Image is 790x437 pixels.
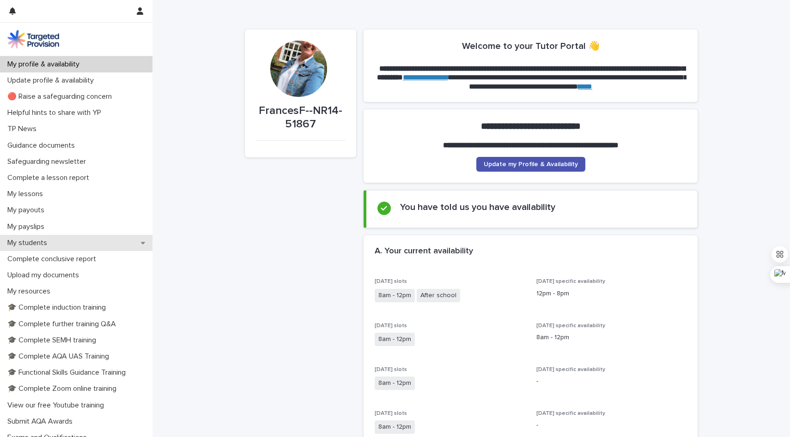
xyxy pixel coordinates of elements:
p: 🎓 Complete AQA UAS Training [4,352,116,361]
p: My resources [4,287,58,296]
p: 12pm - 8pm [536,289,687,299]
p: Complete a lesson report [4,174,97,182]
p: - [536,420,687,430]
p: Submit AQA Awards [4,417,80,426]
span: [DATE] slots [375,411,407,416]
p: My lessons [4,190,50,198]
p: 🎓 Complete Zoom online training [4,384,124,393]
p: 🎓 Complete SEMH training [4,336,103,345]
p: FrancesF--NR14-51867 [256,104,345,131]
p: TP News [4,125,44,133]
p: My students [4,239,55,247]
p: 🔴 Raise a safeguarding concern [4,92,119,101]
span: 8am - 12pm [375,333,415,346]
p: 🎓 Complete further training Q&A [4,320,123,329]
p: Upload my documents [4,271,86,280]
p: Complete conclusive report [4,255,103,263]
span: Update my Profile & Availability [484,161,578,168]
span: [DATE] slots [375,323,407,329]
span: [DATE] slots [375,279,407,284]
span: [DATE] specific availability [536,411,605,416]
p: - [536,377,687,386]
span: 8am - 12pm [375,420,415,434]
p: My payouts [4,206,52,215]
p: My payslips [4,222,52,231]
span: After school [417,289,460,302]
p: 8am - 12pm [536,333,687,342]
span: 8am - 12pm [375,377,415,390]
p: Update profile & availability [4,76,101,85]
h2: You have told us you have availability [400,202,555,213]
h2: A. Your current availability [375,246,473,257]
p: My profile & availability [4,60,87,69]
span: [DATE] specific availability [536,279,605,284]
span: [DATE] specific availability [536,323,605,329]
span: [DATE] slots [375,367,407,372]
p: Safeguarding newsletter [4,157,93,166]
p: 🎓 Functional Skills Guidance Training [4,368,133,377]
p: View our free Youtube training [4,401,111,410]
a: Update my Profile & Availability [476,157,585,172]
img: M5nRWzHhSzIhMunXDL62 [7,30,59,48]
p: 🎓 Complete induction training [4,303,113,312]
p: Helpful hints to share with YP [4,108,109,117]
h2: Welcome to your Tutor Portal 👋 [462,41,600,52]
span: 8am - 12pm [375,289,415,302]
p: Guidance documents [4,141,82,150]
span: [DATE] specific availability [536,367,605,372]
